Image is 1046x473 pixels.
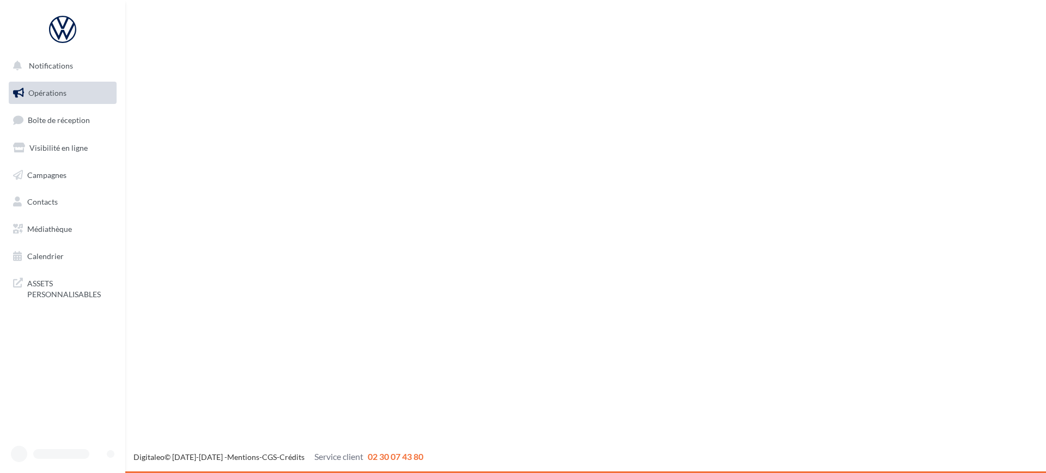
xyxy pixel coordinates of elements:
[7,191,119,213] a: Contacts
[133,452,165,462] a: Digitaleo
[279,452,305,462] a: Crédits
[27,251,64,261] span: Calendrier
[27,170,66,179] span: Campagnes
[28,88,66,97] span: Opérations
[7,54,114,77] button: Notifications
[133,452,423,462] span: © [DATE]-[DATE] - - -
[7,272,119,304] a: ASSETS PERSONNALISABLES
[368,451,423,462] span: 02 30 07 43 80
[28,115,90,125] span: Boîte de réception
[29,61,73,70] span: Notifications
[29,143,88,152] span: Visibilité en ligne
[7,164,119,187] a: Campagnes
[7,137,119,159] a: Visibilité en ligne
[7,218,119,241] a: Médiathèque
[314,451,363,462] span: Service client
[27,197,58,206] span: Contacts
[7,108,119,132] a: Boîte de réception
[227,452,259,462] a: Mentions
[27,224,72,234] span: Médiathèque
[7,82,119,105] a: Opérations
[262,452,277,462] a: CGS
[27,276,112,299] span: ASSETS PERSONNALISABLES
[7,245,119,268] a: Calendrier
